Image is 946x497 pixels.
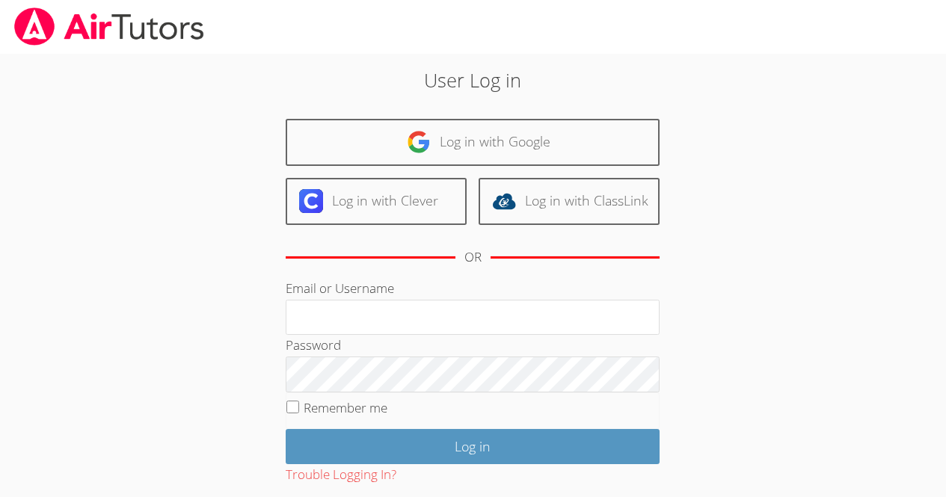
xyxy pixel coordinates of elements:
label: Remember me [304,399,387,416]
img: airtutors_banner-c4298cdbf04f3fff15de1276eac7730deb9818008684d7c2e4769d2f7ddbe033.png [13,7,206,46]
button: Trouble Logging In? [286,464,396,486]
div: OR [464,247,482,268]
img: classlink-logo-d6bb404cc1216ec64c9a2012d9dc4662098be43eaf13dc465df04b49fa7ab582.svg [492,189,516,213]
h2: User Log in [218,66,728,94]
img: google-logo-50288ca7cdecda66e5e0955fdab243c47b7ad437acaf1139b6f446037453330a.svg [407,130,431,154]
a: Log in with ClassLink [479,178,660,225]
label: Email or Username [286,280,394,297]
label: Password [286,336,341,354]
img: clever-logo-6eab21bc6e7a338710f1a6ff85c0baf02591cd810cc4098c63d3a4b26e2feb20.svg [299,189,323,213]
a: Log in with Clever [286,178,467,225]
a: Log in with Google [286,119,660,166]
input: Log in [286,429,660,464]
